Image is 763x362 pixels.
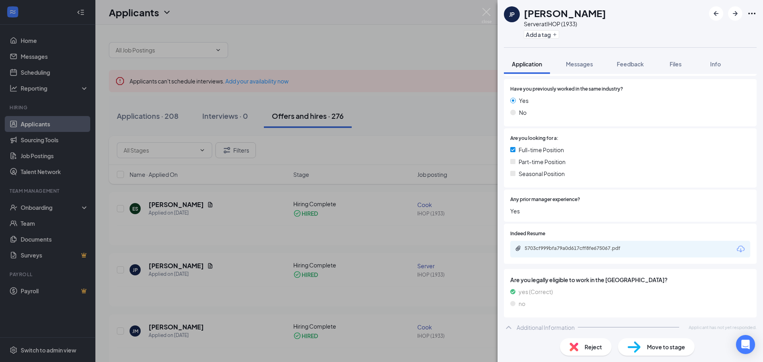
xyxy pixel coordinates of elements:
button: PlusAdd a tag [524,30,559,39]
svg: Download [736,244,746,254]
svg: ArrowRight [730,9,740,18]
span: Are you legally eligible to work in the [GEOGRAPHIC_DATA]? [510,275,750,284]
span: Any prior manager experience? [510,196,580,203]
span: Applicant has not yet responded. [689,324,757,331]
div: 5703cf999bfa79a0d617cff8fe675067.pdf [525,245,636,252]
span: Yes [519,96,529,105]
span: Move to stage [647,343,685,351]
span: Are you looking for a: [510,135,558,142]
span: yes (Correct) [519,287,553,296]
span: Indeed Resume [510,230,545,238]
svg: ChevronUp [504,323,513,332]
svg: ArrowLeftNew [711,9,721,18]
span: Full-time Position [519,145,564,154]
a: Paperclip5703cf999bfa79a0d617cff8fe675067.pdf [515,245,644,253]
button: ArrowRight [728,6,742,21]
div: Server at IHOP (1933) [524,20,606,28]
div: JP [509,10,515,18]
span: Part-time Position [519,157,565,166]
div: Additional Information [517,323,575,331]
span: Messages [566,60,593,68]
div: Open Intercom Messenger [736,335,755,354]
span: no [519,299,525,308]
span: Application [512,60,542,68]
svg: Plus [552,32,557,37]
span: No [519,108,527,117]
span: Files [670,60,682,68]
button: ArrowLeftNew [709,6,723,21]
span: Reject [585,343,602,351]
span: Feedback [617,60,644,68]
svg: Ellipses [747,9,757,18]
h1: [PERSON_NAME] [524,6,606,20]
svg: Paperclip [515,245,521,252]
span: Info [710,60,721,68]
span: Yes [510,207,750,215]
span: Have you previously worked in the same industry? [510,85,623,93]
span: Seasonal Position [519,169,565,178]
